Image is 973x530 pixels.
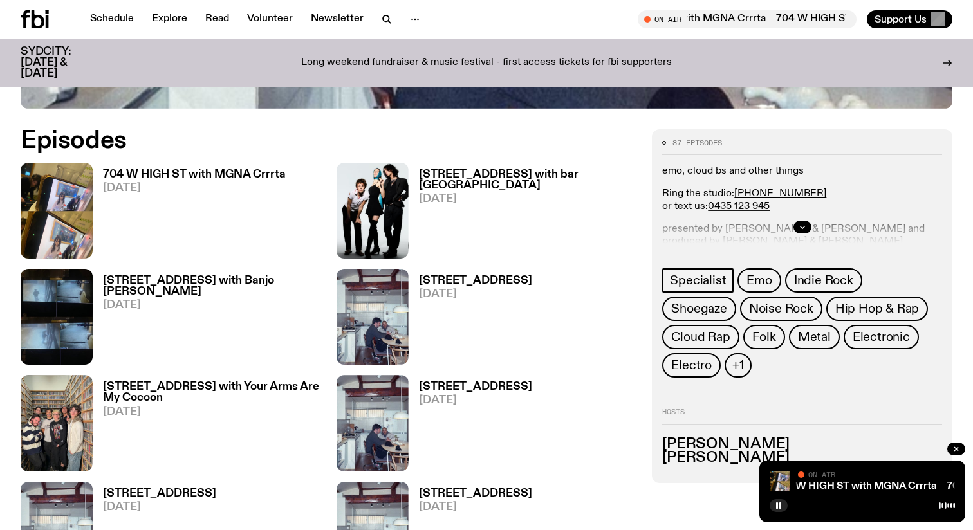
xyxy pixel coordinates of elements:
h3: [STREET_ADDRESS] with Your Arms Are My Cocoon [103,381,321,403]
span: Electro [671,358,712,372]
a: [STREET_ADDRESS] with Banjo [PERSON_NAME][DATE] [93,275,321,365]
span: Noise Rock [749,302,813,316]
a: [STREET_ADDRESS] with bar [GEOGRAPHIC_DATA][DATE] [409,169,637,259]
a: Electro [662,353,721,378]
h3: [PERSON_NAME] [662,437,942,452]
a: 704 W HIGH ST with MGNA Crrrta [775,481,936,491]
span: [DATE] [103,502,216,513]
a: Explore [144,10,195,28]
span: [DATE] [103,183,286,194]
a: Noise Rock [740,297,822,321]
span: [DATE] [103,407,321,417]
h3: [PERSON_NAME] [662,451,942,465]
a: Volunteer [239,10,301,28]
p: Long weekend fundraiser & music festival - first access tickets for fbi supporters [301,57,672,69]
a: Read [198,10,237,28]
span: [DATE] [103,300,321,311]
span: Electronic [853,330,910,344]
span: Indie Rock [794,273,853,288]
span: Support Us [875,14,927,25]
a: Hip Hop & Rap [826,297,928,321]
img: Pat sits at a dining table with his profile facing the camera. Rhea sits to his left facing the c... [337,269,409,365]
a: Emo [737,268,781,293]
a: Schedule [82,10,142,28]
img: Artist Your Arms Are My Cocoon in the fbi music library [21,375,93,471]
span: Specialist [670,273,726,288]
span: [DATE] [419,502,532,513]
span: Cloud Rap [671,330,730,344]
button: +1 [725,353,752,378]
p: Ring the studio: or text us: [662,188,942,212]
img: Artist MGNA Crrrta [770,471,790,491]
a: Cloud Rap [662,325,739,349]
h3: 704 W HIGH ST with MGNA Crrrta [103,169,286,180]
h3: [STREET_ADDRESS] [103,488,216,499]
span: On Air [808,470,835,479]
img: Artist MGNA Crrrta [21,163,93,259]
h3: [STREET_ADDRESS] [419,275,532,286]
span: Folk [752,330,776,344]
h3: [STREET_ADDRESS] [419,381,532,392]
span: [DATE] [419,395,532,406]
a: Newsletter [303,10,371,28]
span: 87 episodes [672,140,722,147]
span: Hip Hop & Rap [835,302,919,316]
a: [STREET_ADDRESS] with Your Arms Are My Cocoon[DATE] [93,381,321,471]
a: [PHONE_NUMBER] [734,188,826,199]
span: Metal [798,330,831,344]
a: 0435 123 945 [708,201,770,212]
span: Emo [746,273,772,288]
span: +1 [732,358,744,372]
a: Indie Rock [785,268,862,293]
span: [DATE] [419,194,637,205]
button: On Air704 W HIGH ST with MGNA Crrrta704 W HIGH ST with MGNA Crrrta [638,10,857,28]
h3: [STREET_ADDRESS] with bar [GEOGRAPHIC_DATA] [419,169,637,191]
a: Specialist [662,268,734,293]
button: Support Us [867,10,952,28]
a: [STREET_ADDRESS][DATE] [409,275,532,365]
span: [DATE] [419,289,532,300]
a: Shoegaze [662,297,736,321]
h3: [STREET_ADDRESS] [419,488,532,499]
a: [STREET_ADDRESS][DATE] [409,381,532,471]
h2: Hosts [662,408,942,424]
p: emo, cloud bs and other things [662,165,942,178]
a: Folk [743,325,785,349]
h2: Episodes [21,129,636,152]
span: Shoegaze [671,302,727,316]
a: Electronic [844,325,919,349]
a: 704 W HIGH ST with MGNA Crrrta[DATE] [93,169,286,259]
h3: SYDCITY: [DATE] & [DATE] [21,46,103,79]
a: Metal [789,325,840,349]
h3: [STREET_ADDRESS] with Banjo [PERSON_NAME] [103,275,321,297]
img: Pat sits at a dining table with his profile facing the camera. Rhea sits to his left facing the c... [337,375,409,471]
